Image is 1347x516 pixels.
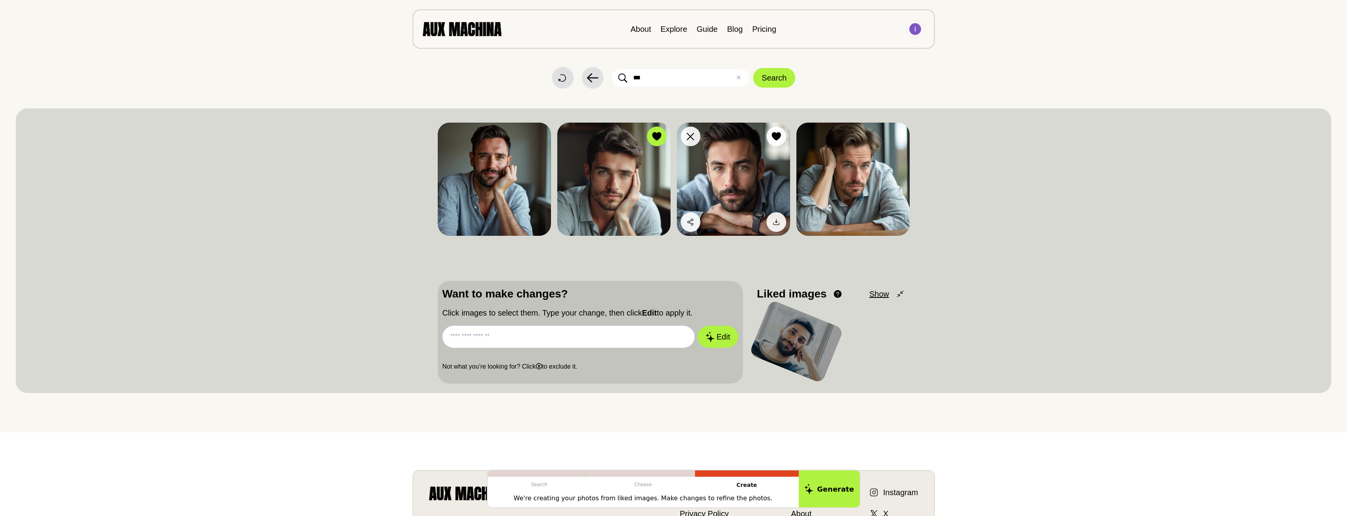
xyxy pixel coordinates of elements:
[698,326,738,348] button: Edit
[752,25,776,33] a: Pricing
[695,477,799,494] p: Create
[796,123,910,236] img: Search result
[514,494,772,503] p: We're creating your photos from liked images. Make changes to refine the photos.
[438,123,551,236] img: Search result
[557,123,671,236] img: Search result
[677,123,790,236] img: Search result
[630,25,651,33] a: About
[727,25,743,33] a: Blog
[869,288,905,300] button: Show
[442,286,738,302] p: Want to make changes?
[757,286,827,302] p: Liked images
[488,477,592,492] p: Search
[442,362,738,371] p: Not what you’re looking for? Click to exclude it.
[869,288,889,300] span: Show
[736,73,741,83] button: ✕
[442,307,738,319] p: Click images to select them. Type your change, then click to apply it.
[642,308,657,317] b: Edit
[909,23,921,35] img: Avatar
[799,470,860,507] button: Generate
[697,25,717,33] a: Guide
[536,363,542,370] b: ⓧ
[582,67,604,89] button: Back
[423,22,501,36] img: AUX MACHINA
[660,25,687,33] a: Explore
[591,477,695,492] p: Choose
[753,68,795,88] button: Search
